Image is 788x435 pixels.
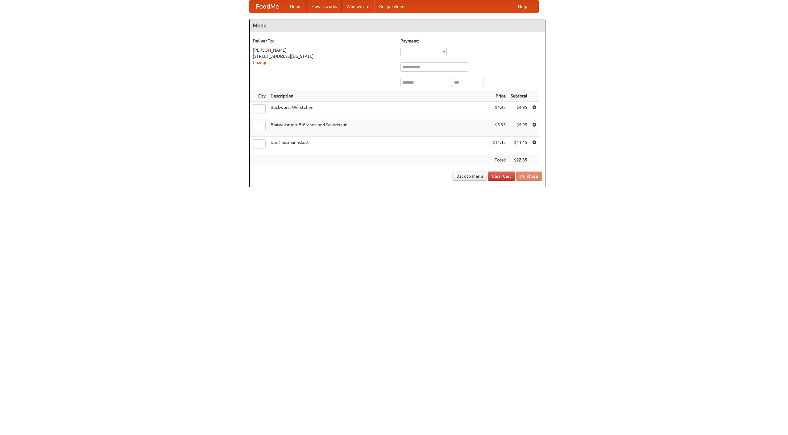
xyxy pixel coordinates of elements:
[250,90,268,102] th: Qty
[516,172,542,181] button: Purchase
[490,154,508,166] th: Total:
[268,119,490,137] td: Bratwurst mit Brötchen und Sauerkraut
[508,154,530,166] th: $22.35
[268,90,490,102] th: Description
[452,172,487,181] a: Back to Menu
[374,0,411,13] a: Recipe videos
[490,119,508,137] td: $5.95
[253,53,394,59] div: [STREET_ADDRESS][US_STATE]
[253,60,267,65] a: Change
[342,0,374,13] a: Who we are
[508,119,530,137] td: $5.95
[488,172,515,181] a: Clear Cart
[490,90,508,102] th: Price
[513,0,532,13] a: Help
[400,38,542,44] h5: Payment:
[490,102,508,119] td: $4.95
[508,137,530,154] td: $11.45
[508,102,530,119] td: $4.95
[253,47,394,53] div: [PERSON_NAME]
[268,102,490,119] td: Bockwurst Würstchen
[250,19,545,32] h4: Menu
[253,38,394,44] h5: Deliver To:
[307,0,342,13] a: How it works
[490,137,508,154] td: $11.45
[268,137,490,154] td: Das Hausmannskost
[250,0,285,13] a: FoodMe
[508,90,530,102] th: Subtotal
[285,0,307,13] a: Home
